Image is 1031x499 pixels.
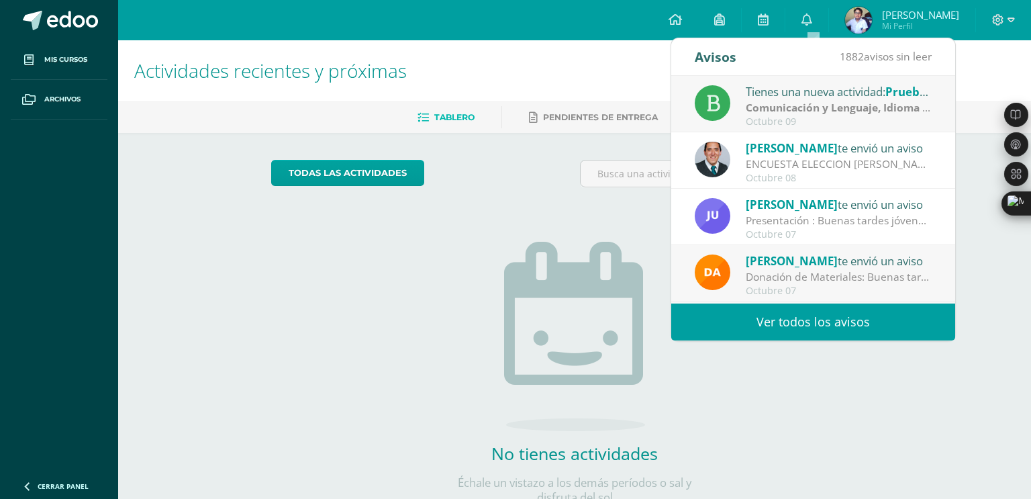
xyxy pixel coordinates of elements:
span: Actividades recientes y próximas [134,58,407,83]
div: Octubre 07 [746,285,932,297]
img: 0261123e46d54018888246571527a9cf.png [695,198,730,234]
a: todas las Actividades [271,160,424,186]
a: Pendientes de entrega [529,107,658,128]
span: [PERSON_NAME] [746,140,838,156]
a: Tablero [418,107,475,128]
span: Prueba de logro [885,84,974,99]
span: Tablero [434,112,475,122]
div: Octubre 08 [746,173,932,184]
div: te envió un aviso [746,139,932,156]
input: Busca una actividad próxima aquí... [581,161,878,187]
a: Mis cursos [11,40,107,80]
span: Pendientes de entrega [543,112,658,122]
div: Tienes una nueva actividad: [746,83,932,100]
div: Octubre 09 [746,116,932,128]
div: | Prueba de Logro [746,100,932,116]
a: Archivos [11,80,107,120]
span: [PERSON_NAME] [746,197,838,212]
div: Octubre 07 [746,229,932,240]
span: 1882 [840,49,864,64]
span: Archivos [44,94,81,105]
a: Ver todos los avisos [671,304,955,341]
img: 1d7df06f810080ab719827964f981e01.png [845,7,872,34]
div: te envió un aviso [746,195,932,213]
span: Mi Perfil [882,20,959,32]
span: Mis cursos [44,54,87,65]
strong: Comunicación y Lenguaje, Idioma Español [746,100,963,115]
div: te envió un aviso [746,252,932,269]
img: 2306758994b507d40baaa54be1d4aa7e.png [695,142,730,177]
div: ENCUESTA ELECCION DE CARRERA IV BACHILLERATO 2026 - ELECCION FINAL-: Estimados Estudiantes de III... [746,156,932,172]
div: Avisos [695,38,736,75]
img: f9d34ca01e392badc01b6cd8c48cabbd.png [695,255,730,290]
div: Presentación : Buenas tardes jóvenes, gusto en saludarlos. Varios me han hecho la solicitud de la... [746,213,932,228]
span: Cerrar panel [38,482,89,491]
span: avisos sin leer [840,49,932,64]
div: Donación de Materiales: Buenas tardes estimados padres de familia, por este medio les envío un co... [746,269,932,285]
span: [PERSON_NAME] [882,8,959,21]
img: no_activities.png [504,242,645,431]
span: [PERSON_NAME] [746,253,838,269]
h2: No tienes actividades [440,442,709,465]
